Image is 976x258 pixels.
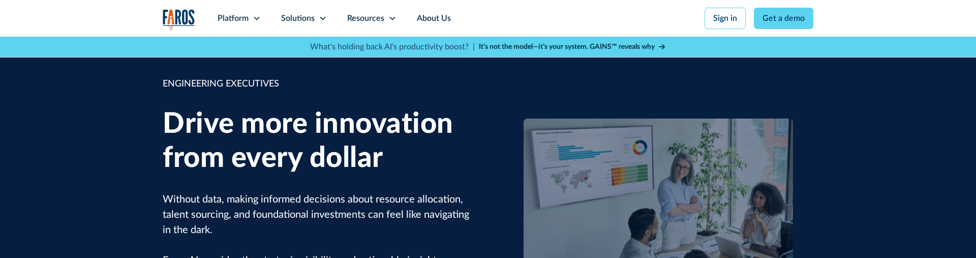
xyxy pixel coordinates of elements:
a: home [163,9,195,30]
img: Logo of the analytics and reporting company Faros. [163,9,195,30]
strong: It’s not the model—it’s your system. GAINS™ reveals why [479,43,655,50]
div: Solutions [281,12,315,24]
div: Resources [347,12,384,24]
h1: Drive more innovation from every dollar [163,107,473,176]
div: ENGINEERING EXECUTIVES [163,77,473,91]
a: Sign in [705,8,746,29]
div: Platform [218,12,249,24]
a: It’s not the model—it’s your system. GAINS™ reveals why [479,42,666,52]
p: What's holding back AI's productivity boost? | [310,41,475,53]
a: Get a demo [754,8,813,29]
